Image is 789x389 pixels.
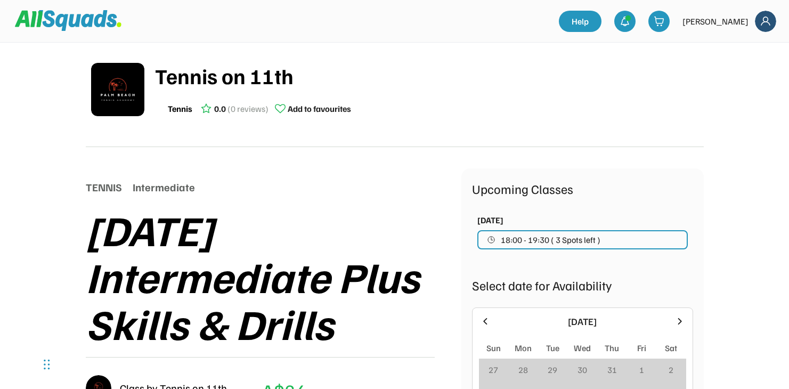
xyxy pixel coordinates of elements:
img: shopping-cart-01%20%281%29.svg [654,16,664,27]
img: Frame%2018.svg [755,11,776,32]
img: Squad%20Logo.svg [15,10,121,30]
div: (0 reviews) [227,102,269,115]
div: 30 [577,363,587,376]
div: [DATE] Intermediate Plus Skills & Drills [86,206,461,346]
span: 18:00 - 19:30 ( 3 Spots left ) [501,236,600,244]
div: 28 [518,363,528,376]
div: 31 [607,363,617,376]
div: 29 [548,363,557,376]
div: Intermediate [133,179,195,195]
div: [PERSON_NAME] [682,15,749,28]
div: Add to favourites [288,102,351,115]
div: 0.0 [214,102,226,115]
div: Sat [665,342,677,354]
a: Help [559,11,601,32]
img: IMG_2979.png [91,63,144,116]
div: 1 [639,363,644,376]
div: Wed [574,342,591,354]
div: 2 [669,363,673,376]
div: Upcoming Classes [472,179,693,198]
div: Sun [486,342,501,354]
div: TENNIS [86,179,122,195]
div: [DATE] [497,314,668,329]
img: bell-03%20%281%29.svg [620,16,630,27]
div: 27 [489,363,498,376]
div: Thu [605,342,619,354]
div: Tue [546,342,559,354]
div: Tennis on 11th [155,60,704,92]
div: Mon [515,342,532,354]
div: Select date for Availability [472,275,693,295]
div: [DATE] [477,214,503,226]
div: Tennis [168,102,192,115]
div: Fri [637,342,646,354]
button: 18:00 - 19:30 ( 3 Spots left ) [477,230,688,249]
